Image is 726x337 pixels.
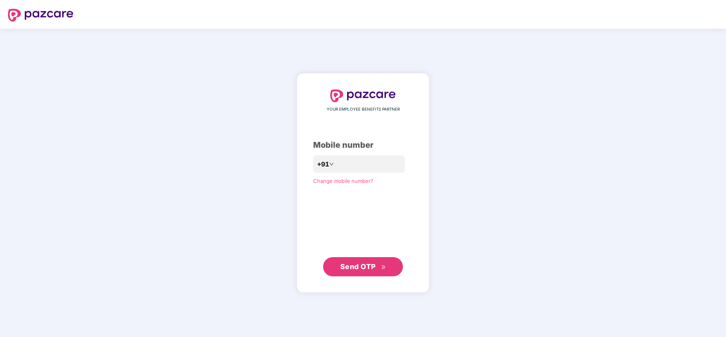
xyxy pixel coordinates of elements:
[340,262,376,271] span: Send OTP
[313,178,373,184] a: Change mobile number?
[381,265,386,270] span: double-right
[327,106,400,113] span: YOUR EMPLOYEE BENEFITS PARTNER
[317,159,329,169] span: +91
[323,257,403,276] button: Send OTPdouble-right
[8,9,73,22] img: logo
[330,89,396,102] img: logo
[313,139,413,151] div: Mobile number
[329,162,334,167] span: down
